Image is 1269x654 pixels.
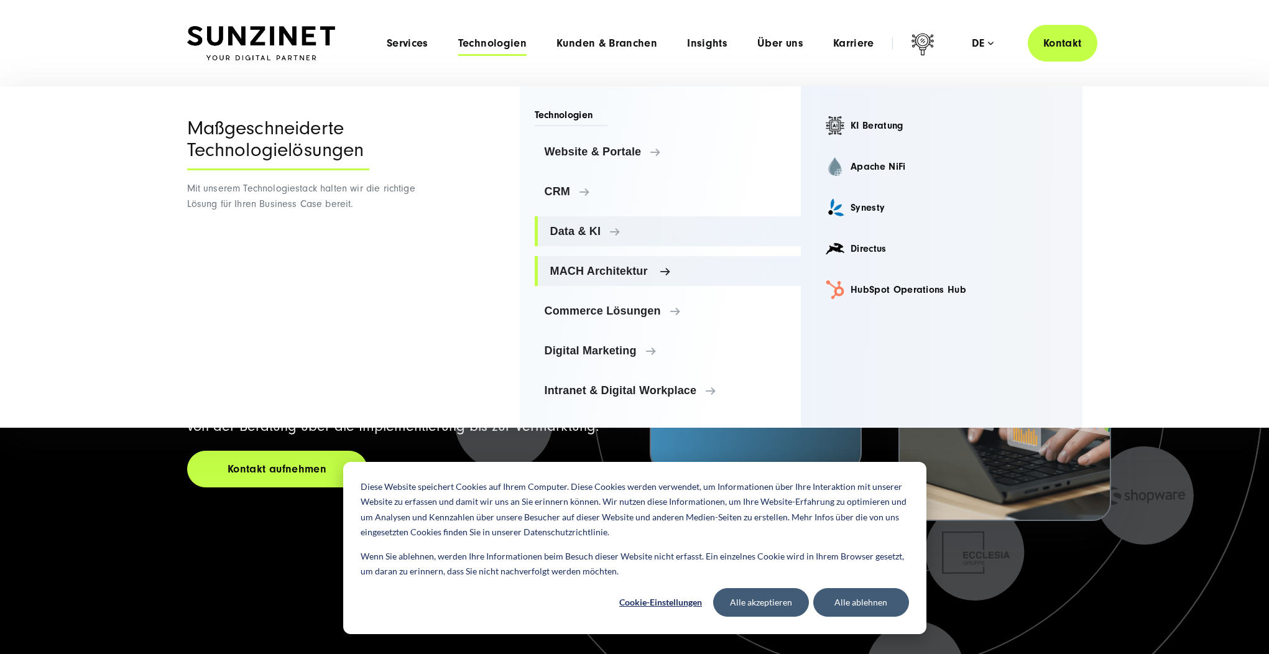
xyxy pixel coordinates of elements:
span: Digital Marketing [545,344,791,357]
a: Website & Portale [535,137,801,167]
span: Commerce Lösungen [545,305,791,317]
a: HubSpot Operations Hub [816,272,1068,308]
button: Alle akzeptieren [713,588,809,617]
a: Über uns [757,37,803,50]
a: Kontakt aufnehmen [187,451,367,487]
a: Intranet & Digital Workplace [535,375,801,405]
span: MACH Architektur [550,265,791,277]
a: Data & KI [535,216,801,246]
a: CRM [535,177,801,206]
a: Commerce Lösungen [535,296,801,326]
a: Karriere [833,37,874,50]
a: Digital Marketing [535,336,801,366]
p: Diese Website speichert Cookies auf Ihrem Computer. Diese Cookies werden verwendet, um Informatio... [361,479,909,540]
a: Apache NiFi [816,149,1068,185]
a: Insights [687,37,727,50]
span: Intranet & Digital Workplace [545,384,791,397]
a: Kontakt [1028,25,1097,62]
span: Technologien [535,108,608,126]
button: Cookie-Einstellungen [613,588,709,617]
div: Maßgeschneiderte Technologielösungen [187,117,369,170]
button: Alle ablehnen [813,588,909,617]
a: KI Beratung [816,108,1068,144]
div: de [972,37,994,50]
img: SUNZINET Full Service Digital Agentur [187,26,335,61]
a: Services [387,37,428,50]
a: Directus [816,231,1068,267]
a: Synesty [816,190,1068,226]
p: Wenn Sie ablehnen, werden Ihre Informationen beim Besuch dieser Website nicht erfasst. Ein einzel... [361,549,909,579]
a: MACH Architektur [535,256,801,286]
span: Data & KI [550,225,791,237]
p: Mit unserem Technologiestack halten wir die richtige Lösung für Ihren Business Case bereit. [187,181,420,212]
span: Website & Portale [545,145,791,158]
a: Technologien [458,37,527,50]
div: Cookie banner [343,462,926,634]
a: Kunden & Branchen [556,37,657,50]
span: CRM [545,185,791,198]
